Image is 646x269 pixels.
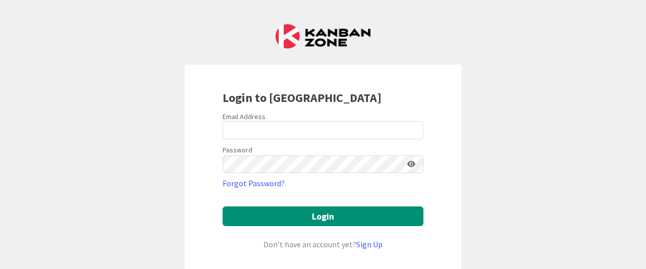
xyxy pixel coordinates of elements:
[223,177,285,189] a: Forgot Password?
[223,90,382,105] b: Login to [GEOGRAPHIC_DATA]
[223,206,423,226] button: Login
[356,239,383,249] a: Sign Up
[223,112,265,121] label: Email Address
[276,24,370,48] img: Kanban Zone
[223,238,423,250] div: Don’t have an account yet?
[223,145,252,155] label: Password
